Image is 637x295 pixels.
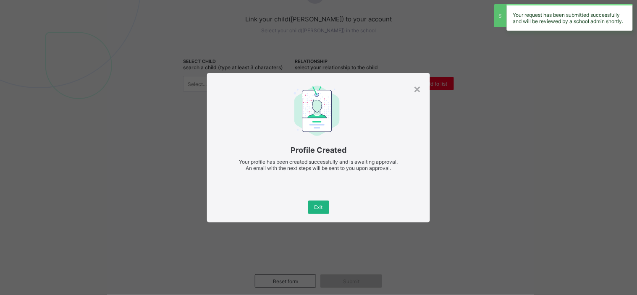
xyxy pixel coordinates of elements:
[315,204,323,210] span: Exit
[294,86,340,136] img: profile-card.a794dfb53187e463b6d63996ed204c27.svg
[507,4,633,31] div: Your request has been submitted successfully and will be reviewed by a school admin shortly.
[239,159,398,171] span: Your profile has been created successfully and is awaiting approval. An email with the next steps...
[414,81,422,96] div: ×
[220,146,417,154] span: Profile Created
